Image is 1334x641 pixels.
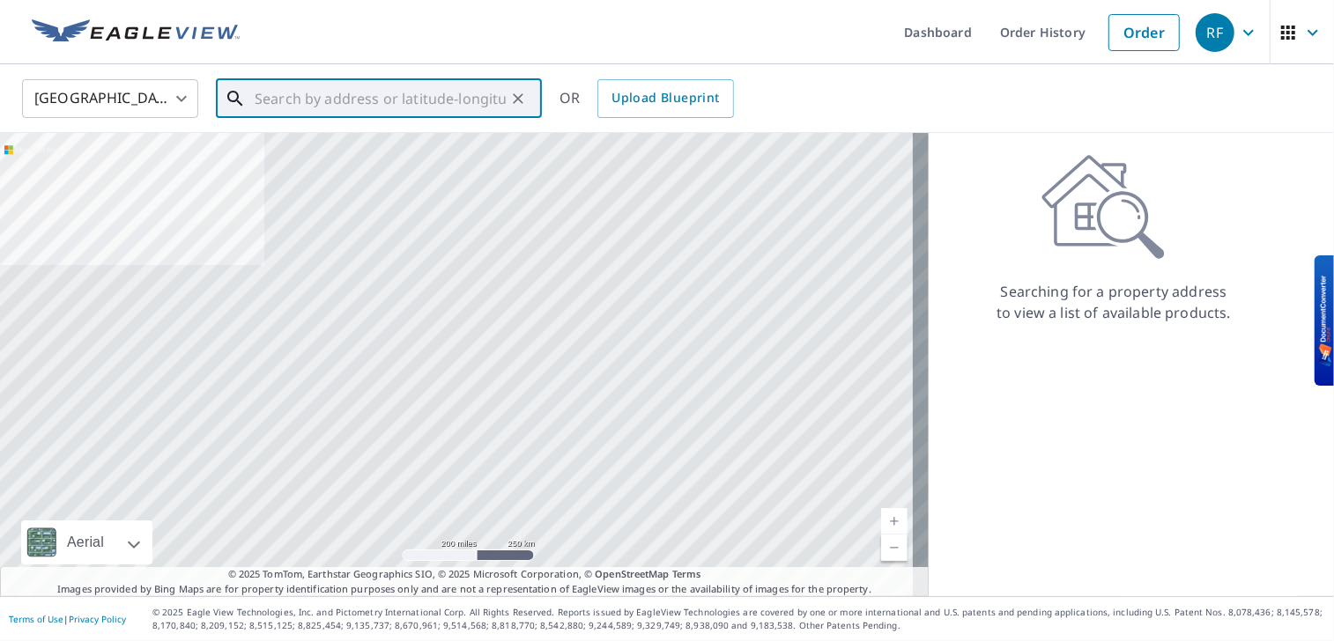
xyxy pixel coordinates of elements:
[21,520,152,564] div: Aerial
[1108,14,1180,51] a: Order
[255,74,506,123] input: Search by address or latitude-longitude
[595,567,669,580] a: OpenStreetMap
[506,86,530,111] button: Clear
[881,534,908,561] a: Current Level 5, Zoom Out
[672,567,701,580] a: Terms
[69,613,126,625] a: Privacy Policy
[9,613,63,625] a: Terms of Use
[22,74,198,123] div: [GEOGRAPHIC_DATA]
[996,281,1232,323] p: Searching for a property address to view a list of available products.
[32,19,240,46] img: EV Logo
[228,567,701,582] span: © 2025 TomTom, Earthstar Geographics SIO, © 2025 Microsoft Corporation, ©
[1319,276,1332,366] img: BKR5lM0sgkDqAAAAAElFTkSuQmCC
[611,87,719,109] span: Upload Blueprint
[9,614,126,624] p: |
[62,520,109,564] div: Aerial
[597,79,733,118] a: Upload Blueprint
[560,79,734,118] div: OR
[152,606,1325,632] p: © 2025 Eagle View Technologies, Inc. and Pictometry International Corp. All Rights Reserved. Repo...
[881,508,908,534] a: Current Level 5, Zoom In
[1196,13,1234,52] div: RF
